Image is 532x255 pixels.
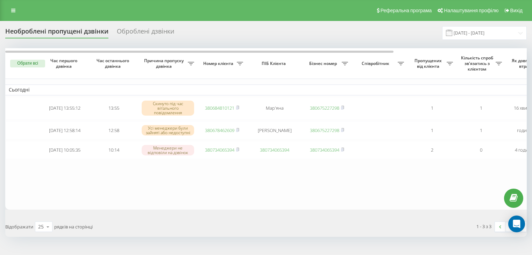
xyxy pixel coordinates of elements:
[407,97,456,120] td: 1
[142,58,188,69] span: Причина пропуску дзвінка
[310,147,339,153] a: 380734065394
[201,61,237,66] span: Номер клієнта
[476,223,491,230] div: 1 - 3 з 3
[40,121,89,140] td: [DATE] 12:58:14
[10,60,45,67] button: Обрати всі
[460,55,496,72] span: Кількість спроб зв'язатись з клієнтом
[205,147,234,153] a: 380734065394
[89,97,138,120] td: 13:55
[355,61,398,66] span: Співробітник
[95,58,133,69] span: Час останнього дзвінка
[508,216,525,232] div: Open Intercom Messenger
[444,8,498,13] span: Налаштування профілю
[40,141,89,159] td: [DATE] 10:05:35
[407,121,456,140] td: 1
[205,127,234,133] a: 380678462609
[89,141,138,159] td: 10:14
[407,141,456,159] td: 2
[5,28,108,38] div: Необроблені пропущені дзвінки
[54,224,93,230] span: рядків на сторінці
[247,97,303,120] td: Мар'яна
[5,224,33,230] span: Відображати
[205,105,234,111] a: 380684810121
[456,121,505,140] td: 1
[310,127,339,133] a: 380675227298
[456,141,505,159] td: 0
[381,8,432,13] span: Реферальна програма
[253,61,297,66] span: ПІБ Клієнта
[260,147,289,153] a: 380734065394
[505,222,516,232] a: 1
[40,97,89,120] td: [DATE] 13:55:12
[89,121,138,140] td: 12:58
[142,125,194,136] div: Усі менеджери були зайняті або недоступні
[411,58,447,69] span: Пропущених від клієнта
[46,58,84,69] span: Час першого дзвінка
[38,223,44,230] div: 25
[456,97,505,120] td: 1
[306,61,342,66] span: Бізнес номер
[310,105,339,111] a: 380675227298
[117,28,174,38] div: Оброблені дзвінки
[142,145,194,155] div: Менеджери не відповіли на дзвінок
[142,101,194,116] div: Скинуто під час вітального повідомлення
[510,8,523,13] span: Вихід
[247,121,303,140] td: [PERSON_NAME]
